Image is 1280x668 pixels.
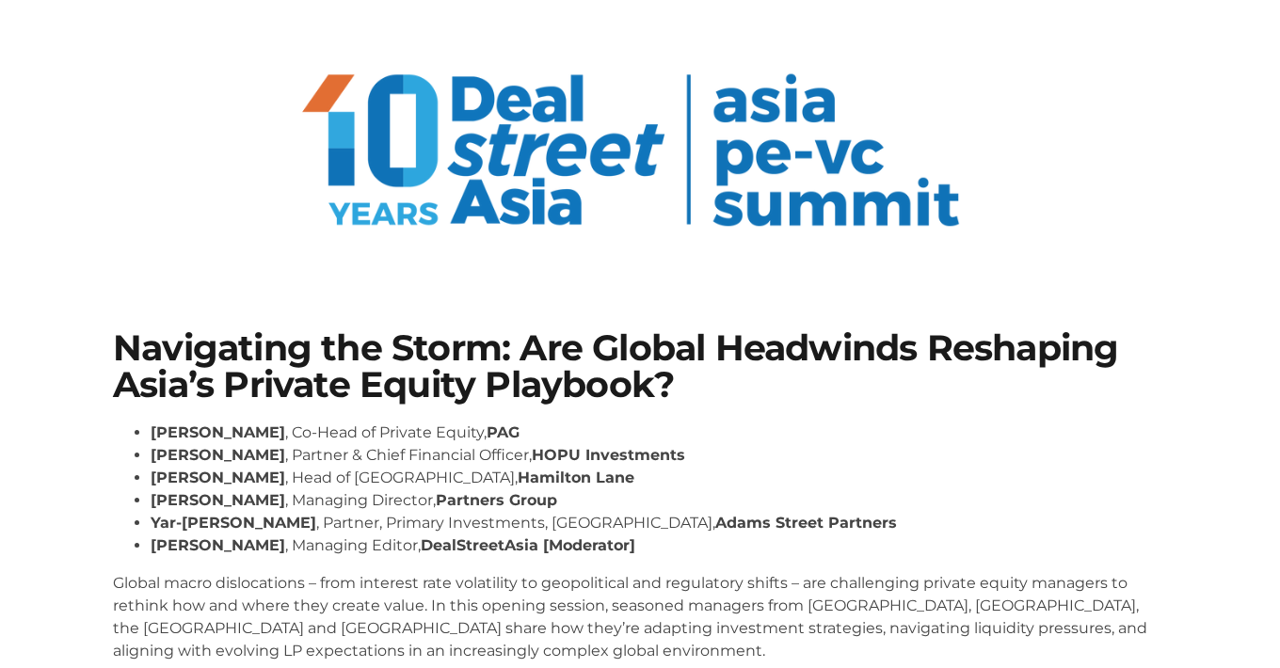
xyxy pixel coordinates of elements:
[151,444,1167,467] li: , Partner & Chief Financial Officer,
[151,491,285,509] strong: [PERSON_NAME]
[151,467,1167,489] li: , Head of [GEOGRAPHIC_DATA],
[151,446,285,464] strong: [PERSON_NAME]
[151,421,1167,444] li: , Co-Head of Private Equity,
[151,469,285,486] strong: [PERSON_NAME]
[421,536,635,554] strong: DealStreetAsia [Moderator]
[532,446,685,464] strong: HOPU Investments
[151,534,1167,557] li: , Managing Editor,
[151,514,316,532] strong: Yar-[PERSON_NAME]
[518,469,634,486] strong: Hamilton Lane
[487,423,520,441] strong: PAG
[436,491,557,509] strong: Partners Group
[151,536,285,554] strong: [PERSON_NAME]
[151,489,1167,512] li: , Managing Director,
[113,330,1167,403] h1: Navigating the Storm: Are Global Headwinds Reshaping Asia’s Private Equity Playbook?
[113,572,1167,662] p: Global macro dislocations – from interest rate volatility to geopolitical and regulatory shifts –...
[151,512,1167,534] li: , Partner, Primary Investments, [GEOGRAPHIC_DATA],
[151,423,285,441] strong: [PERSON_NAME]
[715,514,897,532] strong: Adams Street Partners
